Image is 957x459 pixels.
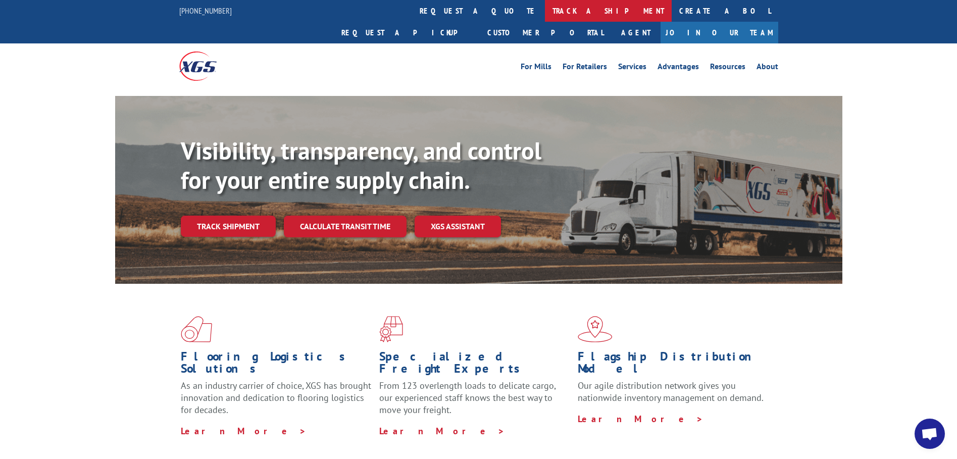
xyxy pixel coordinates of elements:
a: Join Our Team [661,22,778,43]
a: Agent [611,22,661,43]
img: xgs-icon-flagship-distribution-model-red [578,316,613,342]
a: Open chat [915,419,945,449]
a: About [757,63,778,74]
a: Resources [710,63,745,74]
a: Customer Portal [480,22,611,43]
a: Learn More > [181,425,307,437]
a: XGS ASSISTANT [415,216,501,237]
span: Our agile distribution network gives you nationwide inventory management on demand. [578,380,764,403]
a: Track shipment [181,216,276,237]
a: Services [618,63,646,74]
a: Advantages [658,63,699,74]
a: Learn More > [578,413,703,425]
b: Visibility, transparency, and control for your entire supply chain. [181,135,541,195]
a: For Mills [521,63,551,74]
p: From 123 overlength loads to delicate cargo, our experienced staff knows the best way to move you... [379,380,570,425]
img: xgs-icon-focused-on-flooring-red [379,316,403,342]
a: [PHONE_NUMBER] [179,6,232,16]
h1: Specialized Freight Experts [379,350,570,380]
h1: Flagship Distribution Model [578,350,769,380]
h1: Flooring Logistics Solutions [181,350,372,380]
a: Learn More > [379,425,505,437]
span: As an industry carrier of choice, XGS has brought innovation and dedication to flooring logistics... [181,380,371,416]
img: xgs-icon-total-supply-chain-intelligence-red [181,316,212,342]
a: For Retailers [563,63,607,74]
a: Request a pickup [334,22,480,43]
a: Calculate transit time [284,216,407,237]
